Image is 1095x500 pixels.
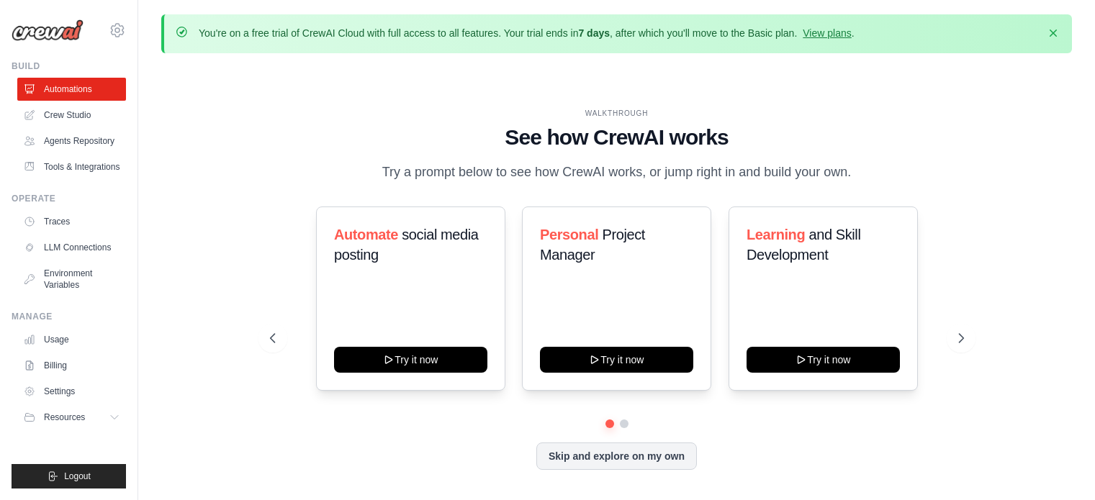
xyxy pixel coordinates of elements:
[17,380,126,403] a: Settings
[12,193,126,204] div: Operate
[199,26,855,40] p: You're on a free trial of CrewAI Cloud with full access to all features. Your trial ends in , aft...
[270,108,964,119] div: WALKTHROUGH
[17,129,126,153] a: Agents Repository
[17,236,126,259] a: LLM Connections
[578,27,610,39] strong: 7 days
[17,155,126,178] a: Tools & Integrations
[803,27,851,39] a: View plans
[12,311,126,322] div: Manage
[334,347,487,373] button: Try it now
[64,471,91,482] span: Logout
[747,227,860,263] span: and Skill Development
[540,347,693,373] button: Try it now
[17,328,126,351] a: Usage
[334,227,398,242] span: Automate
[540,227,598,242] span: Personal
[17,210,126,233] a: Traces
[334,227,479,263] span: social media posting
[17,78,126,101] a: Automations
[12,464,126,488] button: Logout
[17,262,126,296] a: Environment Variables
[44,412,85,423] span: Resources
[536,442,697,470] button: Skip and explore on my own
[12,19,84,41] img: Logo
[12,60,126,72] div: Build
[17,104,126,127] a: Crew Studio
[747,347,900,373] button: Try it now
[540,227,645,263] span: Project Manager
[1023,431,1095,500] iframe: Chat Widget
[17,354,126,377] a: Billing
[747,227,805,242] span: Learning
[375,162,859,183] p: Try a prompt below to see how CrewAI works, or jump right in and build your own.
[17,406,126,429] button: Resources
[270,124,964,150] h1: See how CrewAI works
